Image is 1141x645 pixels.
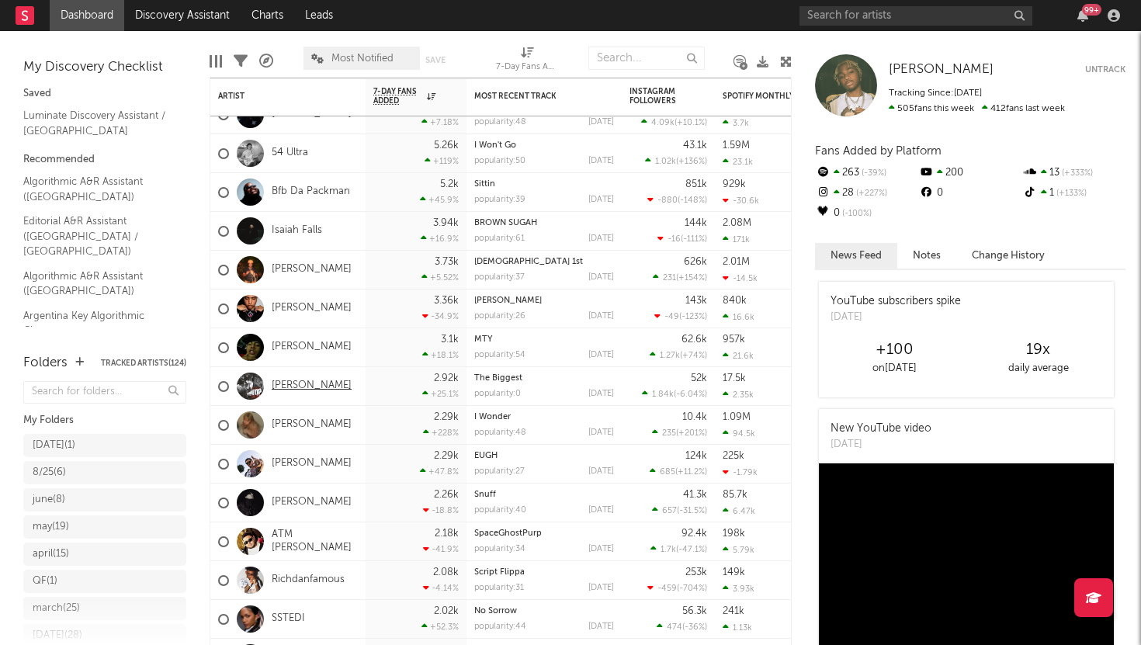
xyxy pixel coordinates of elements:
div: [DATE] [831,437,931,453]
div: [DATE] ( 1 ) [33,436,75,455]
div: [DATE] [588,157,614,165]
div: ( ) [654,311,707,321]
div: 3.94k [433,218,459,228]
span: 657 [662,507,677,515]
button: Tracked Artists(124) [101,359,186,367]
span: +74 % [682,352,705,360]
div: [DATE] [588,428,614,437]
div: 5.2k [440,179,459,189]
div: +25.1 % [422,389,459,399]
span: 4.09k [651,119,675,127]
div: -30.6k [723,196,759,206]
div: 200 [918,163,1021,183]
div: God 1st [474,258,614,266]
div: +228 % [423,428,459,438]
div: +7.18 % [421,117,459,127]
input: Search for artists [799,6,1032,26]
div: -14.5k [723,273,758,283]
div: 3.73k [435,257,459,267]
div: 2.01M [723,257,750,267]
div: [DATE] [588,351,614,359]
div: ( ) [641,117,707,127]
div: 1.13k [723,622,752,633]
a: SpaceGhostPurp [474,529,542,538]
div: -34.9 % [422,311,459,321]
span: -39 % [859,169,886,178]
div: 2.02k [434,606,459,616]
div: ( ) [652,505,707,515]
input: Search... [588,47,705,70]
div: MTY [474,335,614,344]
a: MTY [474,335,492,344]
a: [PERSON_NAME] [272,496,352,509]
div: 840k [723,296,747,306]
div: 253k [685,567,707,577]
div: My Folders [23,411,186,430]
a: Algorithmic A&R Assistant ([GEOGRAPHIC_DATA]) [23,268,171,300]
div: +5.52 % [421,272,459,283]
div: 2.29k [434,451,459,461]
span: +11.2 % [678,468,705,477]
a: QF(1) [23,570,186,593]
a: [PERSON_NAME] [272,418,352,432]
div: ( ) [653,272,707,283]
div: ( ) [657,234,707,244]
a: june(8) [23,488,186,511]
div: +16.9 % [421,234,459,244]
div: My Discovery Checklist [23,58,186,77]
span: -31.5 % [679,507,705,515]
div: +45.9 % [420,195,459,205]
a: april(15) [23,543,186,566]
button: News Feed [815,243,897,269]
div: 0 [918,183,1021,203]
div: No Sorrow [474,607,614,616]
div: 149k [723,567,745,577]
div: 8/25 ( 6 ) [33,463,66,482]
div: [DATE] [588,273,614,282]
a: I Won't Go [474,141,516,150]
div: [DATE] [588,118,614,127]
span: 231 [663,274,676,283]
div: I Wonder [474,413,614,421]
div: 3.7k [723,118,749,128]
div: 99 + [1082,4,1101,16]
a: [PERSON_NAME] [272,302,352,315]
a: [DEMOGRAPHIC_DATA] 1st [474,258,583,266]
span: +136 % [678,158,705,166]
div: daily average [966,359,1110,378]
span: 1.7k [661,546,676,554]
a: [PERSON_NAME] [474,296,542,305]
div: 13 [1022,163,1125,183]
div: Folders [23,354,68,373]
div: 28 [815,183,918,203]
a: Bfb Da Packman [272,186,350,199]
div: SpaceGhostPurp [474,529,614,538]
button: Change History [956,243,1060,269]
a: [PERSON_NAME] [272,457,352,470]
div: Saved [23,85,186,103]
button: Save [425,56,446,64]
div: 3.93k [723,584,754,594]
div: EUGH [474,452,614,460]
div: 263 [815,163,918,183]
div: 52k [691,373,707,383]
a: The Biggest [474,374,522,383]
a: may(19) [23,515,186,539]
div: 2.92k [434,373,459,383]
div: +100 [823,341,966,359]
div: ( ) [642,389,707,399]
a: Editorial A&R Assistant ([GEOGRAPHIC_DATA] / [GEOGRAPHIC_DATA]) [23,213,171,260]
div: 92.4k [681,529,707,539]
span: -880 [657,196,678,205]
div: -4.14 % [423,583,459,593]
div: 2.08k [433,567,459,577]
div: +119 % [425,156,459,166]
div: 1.59M [723,140,750,151]
span: -36 % [685,623,705,632]
div: [DATE] [588,234,614,243]
div: [DATE] [588,506,614,515]
span: -16 [668,235,681,244]
div: 56.3k [682,606,707,616]
div: BROWN SUGAH [474,219,614,227]
a: march(25) [23,597,186,620]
